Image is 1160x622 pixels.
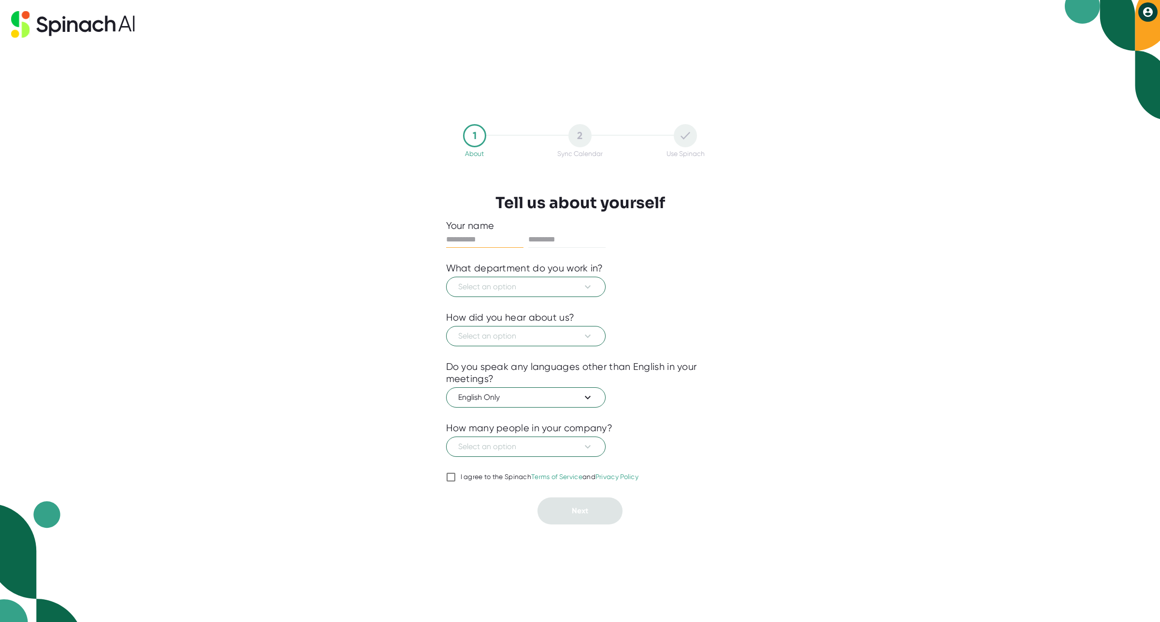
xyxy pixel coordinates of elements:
div: How many people in your company? [446,422,613,434]
span: Select an option [458,330,594,342]
button: Select an option [446,277,606,297]
div: 2 [568,124,592,147]
span: Select an option [458,281,594,293]
div: How did you hear about us? [446,311,575,324]
button: Select an option [446,437,606,457]
div: Do you speak any languages other than English in your meetings? [446,361,714,385]
div: About [465,150,484,157]
div: Sync Calendar [557,150,603,157]
div: 1 [463,124,486,147]
span: Next [572,506,588,515]
iframe: Intercom live chat [1127,589,1150,612]
div: Use Spinach [667,150,705,157]
span: English Only [458,392,594,403]
a: Terms of Service [531,473,582,481]
span: Select an option [458,441,594,452]
button: English Only [446,387,606,408]
h3: Tell us about yourself [495,194,665,212]
a: Privacy Policy [595,473,638,481]
button: Select an option [446,326,606,346]
div: I agree to the Spinach and [461,473,639,481]
button: Next [537,497,623,524]
div: What department do you work in? [446,262,603,274]
div: Your name [446,220,714,232]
